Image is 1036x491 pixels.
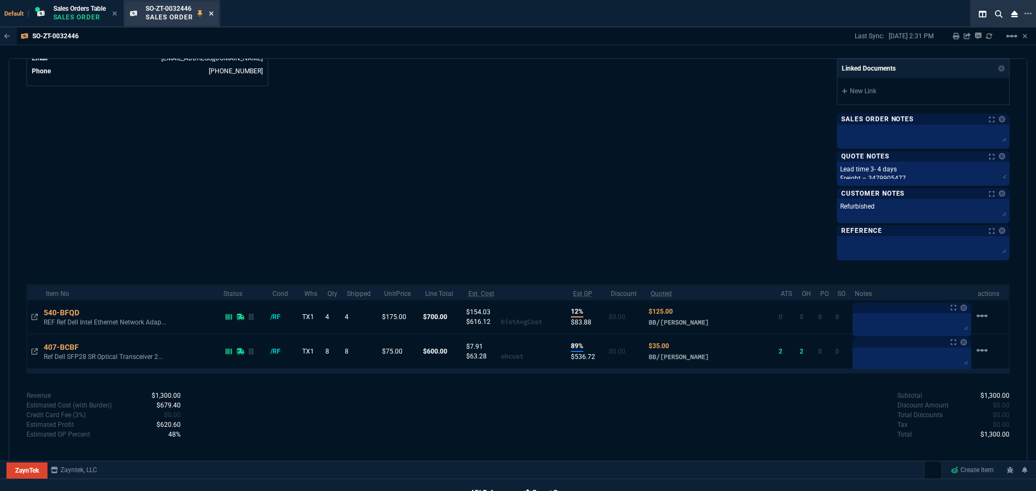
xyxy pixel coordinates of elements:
[300,285,323,300] th: Whs
[779,348,782,355] span: 2
[649,308,673,315] span: Quoted Cost
[980,392,1010,399] span: 1300
[156,421,181,428] span: 620.6
[841,152,889,161] p: Quote Notes
[152,392,181,399] span: 1300
[466,317,501,327] p: $616.12
[889,32,933,40] p: [DATE] 2:31 PM
[897,430,912,439] p: undefined
[146,5,192,12] span: SO-ZT-0032446
[571,341,583,352] p: 89%
[1024,9,1032,19] nx-icon: Open New Tab
[501,351,523,361] p: ohcost
[1018,461,1032,479] a: Notifications
[44,318,208,327] p: REF Ref Dell Intel Ethernet Network Adap...
[146,400,181,410] p: spec.value
[971,391,1010,400] p: spec.value
[209,10,214,18] nx-icon: Close Tab
[27,334,1009,369] tr: Ref Dell SFP28 SR Optical Transceiver 25GbE, Customer Kit
[818,313,822,321] span: 0
[816,285,834,300] th: PO
[300,334,323,369] td: TX1
[573,290,592,298] abbr: Estimated using estimated Cost with Burden
[800,313,803,321] span: 0
[897,391,922,400] p: undefined
[993,411,1010,419] span: 0
[382,347,419,356] p: $75.00
[855,32,889,40] p: Last Sync:
[983,400,1010,410] p: spec.value
[146,13,193,22] p: Sales Order
[1007,8,1022,20] nx-icon: Close Workbench
[146,420,181,430] p: spec.value
[343,285,380,300] th: Shipped
[31,348,38,355] nx-icon: Open In Opposite Panel
[609,347,645,356] p: $0.00
[991,8,1007,20] nx-icon: Search
[1003,461,1018,479] a: REPORT A BUG
[31,313,38,321] nx-icon: Open In Opposite Panel
[156,402,181,409] span: Cost with burden
[268,285,300,300] th: Cond
[42,285,219,300] th: Item No
[382,312,419,322] p: $175.00
[44,307,90,318] div: 540-BFQD
[47,465,100,475] a: msbcCompanyName
[141,391,181,400] p: spec.value
[609,312,645,322] p: $0.00
[158,430,181,439] p: spec.value
[423,347,462,356] p: $600.00
[300,300,323,334] td: TX1
[26,391,51,400] p: undefined
[31,66,263,77] tr: undefined
[833,285,850,300] th: SO
[841,189,904,198] p: Customer Notes
[466,342,501,351] p: $7.91
[343,334,380,369] td: 8
[798,285,816,300] th: OH
[27,300,1009,334] tr: REF Ref Dell Intel Ethernet Network Adapter E810-XXVDA2 25GbE SFP28 PCIe Low Profile Bracket
[649,318,709,326] span: BB/Steven
[1005,30,1018,43] mat-icon: Example home icon
[380,285,421,300] th: UnitPrice
[897,410,943,420] p: undefined
[44,342,89,352] div: 407-BCBF
[26,430,90,439] p: undefined
[976,309,989,322] mat-icon: Example home icon
[501,317,542,327] p: histAvgCost
[835,348,839,355] span: 0
[168,431,181,438] span: 0.4773846153846154
[976,344,989,357] mat-icon: Example home icon
[980,431,1010,438] span: 1300
[842,86,1005,96] a: New Link
[897,420,908,430] p: undefined
[897,400,949,410] p: undefined
[270,312,291,322] div: /RF
[270,347,291,356] div: /RF
[835,313,839,321] span: 0
[323,285,342,300] th: Qty
[993,421,1010,428] span: 0
[32,67,51,75] span: Phone
[26,400,112,410] p: Cost with burden
[571,317,604,327] p: $83.88
[26,410,86,420] p: undefined
[466,351,501,361] p: $63.28
[26,420,74,430] p: undefined
[571,352,604,362] p: $536.72
[993,402,1010,409] span: 0
[606,285,647,300] th: Discount
[4,10,29,17] span: Default
[649,352,709,361] span: BB/Steven
[971,430,1010,439] p: spec.value
[850,285,974,300] th: Notes
[323,300,342,334] td: 4
[571,307,583,317] p: 12%
[53,13,106,22] p: Sales Order
[4,32,10,40] nx-icon: Back to Table
[53,5,106,12] span: Sales Orders Table
[1023,32,1027,40] a: Hide Workbench
[154,410,181,420] p: spec.value
[112,10,117,18] nx-icon: Close Tab
[649,342,669,350] span: Quoted Cost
